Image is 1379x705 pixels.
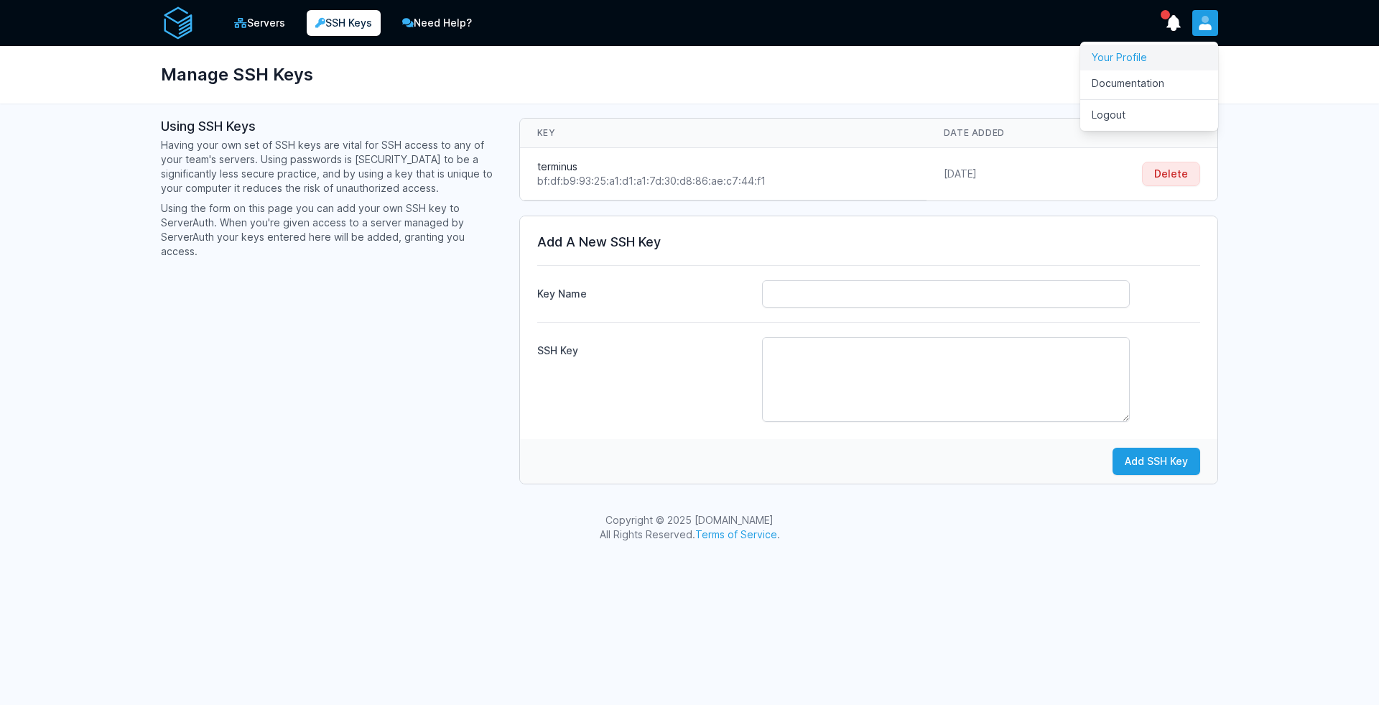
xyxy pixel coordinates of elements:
p: Using the form on this page you can add your own SSH key to ServerAuth. When you're given access ... [161,201,502,259]
button: show notifications [1161,10,1187,36]
span: has unread notifications [1161,10,1170,19]
h1: Manage SSH Keys [161,57,313,92]
a: Documentation [1080,70,1218,96]
th: Date Added [927,119,1074,148]
td: [DATE] [927,148,1074,201]
a: SSH Keys [307,10,381,36]
a: Need Help? [392,9,482,37]
label: Key Name [537,281,751,301]
a: Servers [224,9,295,37]
label: SSH Key [537,338,751,358]
img: serverAuth logo [161,6,195,40]
a: Logout [1080,102,1218,128]
button: Add SSH Key [1113,448,1200,475]
button: Delete [1142,162,1200,186]
button: User menu [1192,10,1218,36]
h3: Using SSH Keys [161,118,502,135]
div: User menu [1080,42,1218,131]
a: Your Profile [1080,45,1218,70]
a: Terms of Service [695,528,777,540]
h3: Add A New SSH Key [537,234,1200,251]
div: terminus [537,160,909,174]
th: Key [520,119,927,148]
div: bf:df:b9:93:25:a1:d1:a1:7d:30:d8:86:ae:c7:44:f1 [537,174,909,188]
p: Having your own set of SSH keys are vital for SSH access to any of your team's servers. Using pas... [161,138,502,195]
